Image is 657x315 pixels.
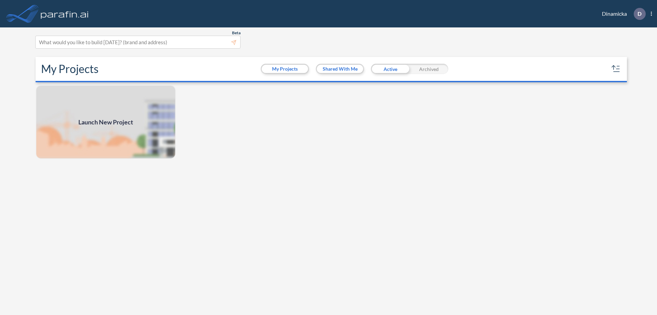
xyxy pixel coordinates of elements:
[410,64,448,74] div: Archived
[610,63,621,74] button: sort
[36,85,176,159] img: add
[637,11,642,17] p: D
[232,30,241,36] span: Beta
[41,62,99,75] h2: My Projects
[592,8,652,20] div: Dinamicka
[36,85,176,159] a: Launch New Project
[262,65,308,73] button: My Projects
[39,7,90,21] img: logo
[78,118,133,127] span: Launch New Project
[317,65,363,73] button: Shared With Me
[371,64,410,74] div: Active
